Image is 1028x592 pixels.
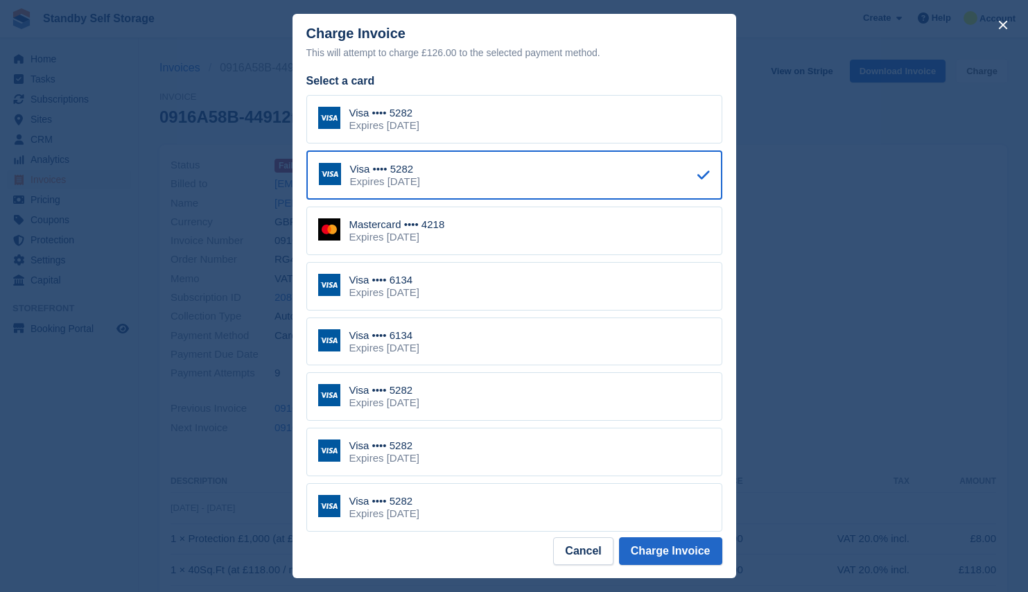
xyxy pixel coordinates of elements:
div: Mastercard •••• 4218 [349,218,445,231]
div: Charge Invoice [306,26,722,61]
img: Visa Logo [319,163,341,185]
div: Select a card [306,73,722,89]
div: Expires [DATE] [349,507,419,520]
div: Expires [DATE] [349,342,419,354]
img: Visa Logo [318,107,340,129]
div: Expires [DATE] [349,231,445,243]
img: Visa Logo [318,274,340,296]
div: Visa •••• 6134 [349,329,419,342]
img: Visa Logo [318,384,340,406]
div: Visa •••• 5282 [350,163,420,175]
img: Visa Logo [318,439,340,462]
button: Charge Invoice [619,537,722,565]
div: Expires [DATE] [349,452,419,464]
div: Expires [DATE] [350,175,420,188]
div: Visa •••• 5282 [349,495,419,507]
div: Visa •••• 6134 [349,274,419,286]
div: Visa •••• 5282 [349,384,419,397]
div: Visa •••• 5282 [349,439,419,452]
div: Expires [DATE] [349,397,419,409]
div: Expires [DATE] [349,119,419,132]
img: Mastercard Logo [318,218,340,241]
img: Visa Logo [318,329,340,351]
div: This will attempt to charge £126.00 to the selected payment method. [306,44,722,61]
button: close [992,14,1014,36]
div: Expires [DATE] [349,286,419,299]
img: Visa Logo [318,495,340,517]
button: Cancel [553,537,613,565]
div: Visa •••• 5282 [349,107,419,119]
